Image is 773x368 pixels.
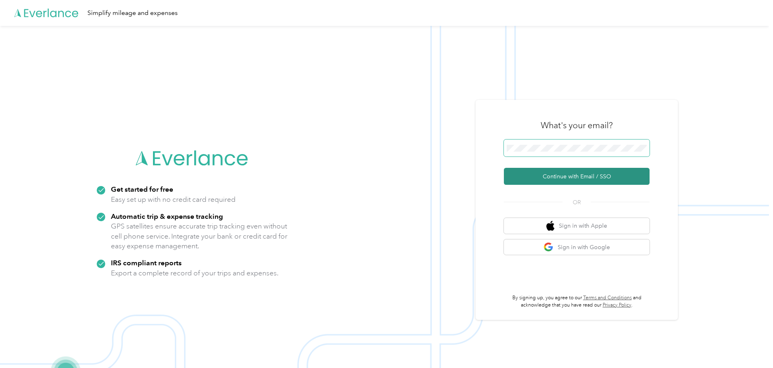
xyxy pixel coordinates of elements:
[504,218,650,234] button: apple logoSign in with Apple
[546,221,554,231] img: apple logo
[583,295,632,301] a: Terms and Conditions
[111,268,278,278] p: Export a complete record of your trips and expenses.
[111,258,182,267] strong: IRS compliant reports
[111,195,236,205] p: Easy set up with no credit card required
[111,221,288,251] p: GPS satellites ensure accurate trip tracking even without cell phone service. Integrate your bank...
[541,120,613,131] h3: What's your email?
[504,168,650,185] button: Continue with Email / SSO
[87,8,178,18] div: Simplify mileage and expenses
[504,294,650,309] p: By signing up, you agree to our and acknowledge that you have read our .
[603,302,631,308] a: Privacy Policy
[563,198,591,207] span: OR
[544,242,554,252] img: google logo
[111,185,173,193] strong: Get started for free
[111,212,223,220] strong: Automatic trip & expense tracking
[504,239,650,255] button: google logoSign in with Google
